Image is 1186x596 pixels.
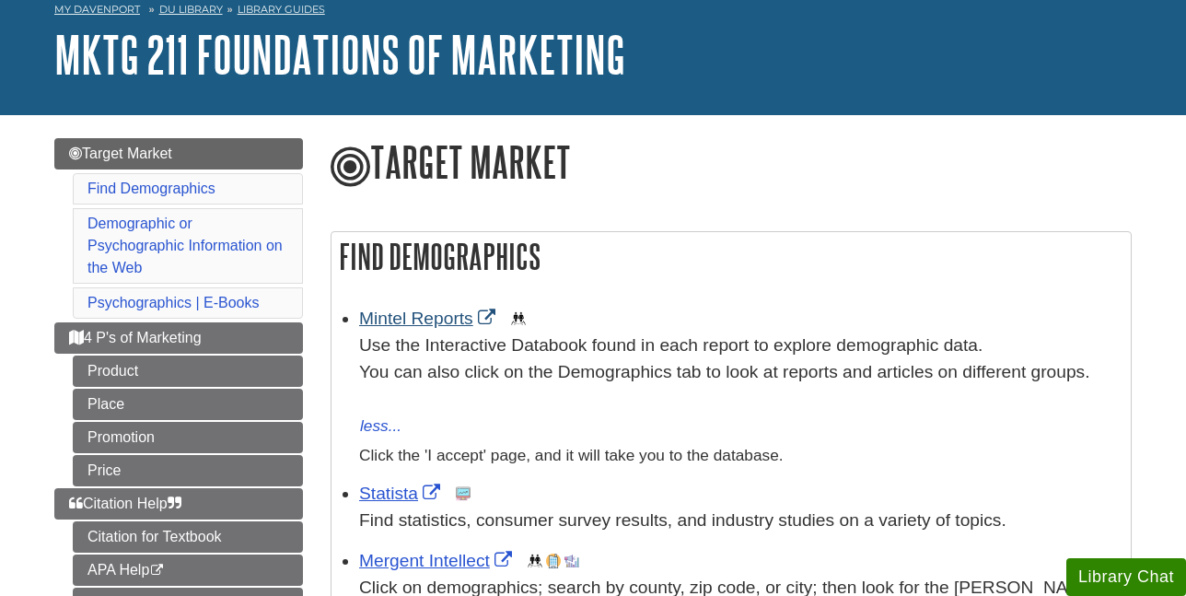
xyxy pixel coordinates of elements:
img: Industry Report [564,554,579,568]
a: Citation Help [54,488,303,520]
a: Link opens in new window [359,551,517,570]
a: DU Library [159,3,223,16]
a: Product [73,356,303,387]
a: Link opens in new window [359,484,445,503]
a: Link opens in new window [359,309,500,328]
span: Citation Help [69,496,181,511]
a: Price [73,455,303,486]
a: Target Market [54,138,303,169]
img: Company Information [546,554,561,568]
a: 4 P's of Marketing [54,322,303,354]
a: My Davenport [54,2,140,18]
p: Click the 'I accept' page, and it will take you to the database. [359,444,1122,468]
a: Library Guides [238,3,325,16]
a: MKTG 211 Foundations of Marketing [54,26,625,83]
a: Psychographics | E-Books [87,295,259,310]
div: Use the Interactive Databook found in each report to explore demographic data. You can also click... [359,333,1122,412]
a: Promotion [73,422,303,453]
h2: Find Demographics [331,232,1131,281]
i: This link opens in a new window [149,565,165,577]
a: Place [73,389,303,420]
button: Library Chat [1066,558,1186,596]
a: Find Demographics [87,181,215,196]
img: Statistics [456,486,471,501]
p: Find statistics, consumer survey results, and industry studies on a variety of topics. [359,508,1122,534]
h1: Target Market [331,138,1132,190]
a: Demographic or Psychographic Information on the Web [87,216,283,275]
button: less... [359,414,402,439]
span: Target Market [69,146,172,161]
a: APA Help [73,555,303,586]
img: Demographics [528,554,542,568]
span: 4 P's of Marketing [69,330,202,345]
img: Demographics [511,311,526,326]
a: Citation for Textbook [73,521,303,553]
